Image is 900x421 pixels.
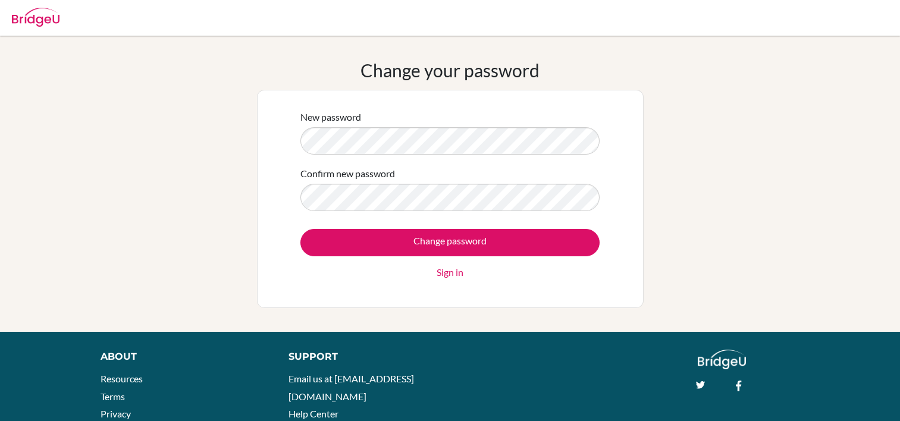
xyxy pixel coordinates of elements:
a: Help Center [288,408,338,419]
img: Bridge-U [12,8,59,27]
div: Support [288,350,438,364]
a: Terms [101,391,125,402]
div: About [101,350,262,364]
label: New password [300,110,361,124]
a: Sign in [437,265,463,279]
img: logo_white@2x-f4f0deed5e89b7ecb1c2cc34c3e3d731f90f0f143d5ea2071677605dd97b5244.png [698,350,746,369]
a: Resources [101,373,143,384]
a: Privacy [101,408,131,419]
a: Email us at [EMAIL_ADDRESS][DOMAIN_NAME] [288,373,414,402]
input: Change password [300,229,600,256]
label: Confirm new password [300,166,395,181]
h1: Change your password [360,59,540,81]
